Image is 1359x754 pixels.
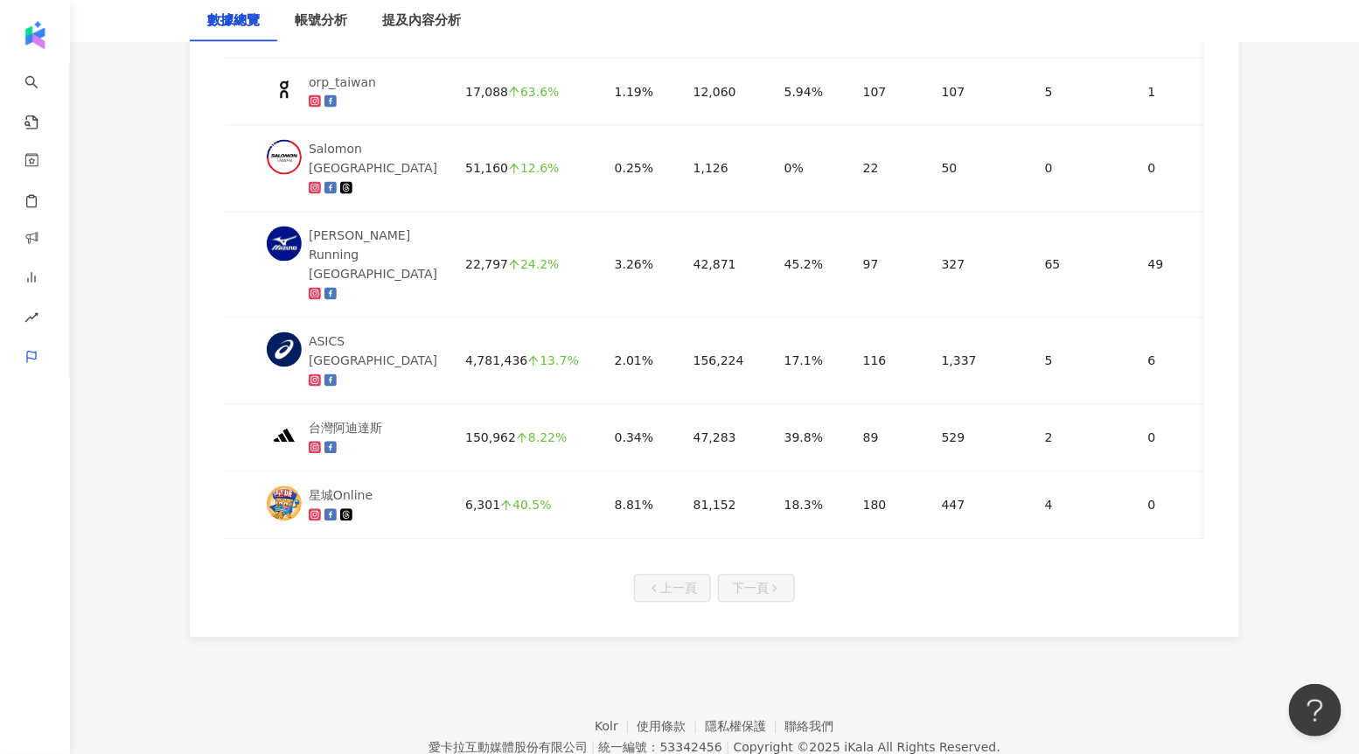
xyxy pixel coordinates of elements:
[1045,429,1120,448] div: 2
[693,159,756,178] div: 1,126
[1148,82,1223,101] div: 1
[693,352,756,371] div: 156,224
[863,255,914,275] div: 97
[516,432,567,444] div: 8.22%
[705,720,785,734] a: 隱私權保護
[1148,159,1223,178] div: 0
[508,163,559,175] div: 12.6%
[595,720,637,734] a: Kolr
[718,575,795,603] button: 下一頁
[1148,255,1223,275] div: 49
[508,259,559,271] div: 24.2%
[267,419,437,457] a: KOL Avatar台灣阿迪達斯
[508,163,520,175] span: arrow-up
[863,159,914,178] div: 22
[1148,496,1223,515] div: 0
[309,486,373,506] div: 星城Online
[1148,429,1223,448] div: 0
[942,159,1017,178] div: 50
[267,227,437,304] a: KOL Avatar[PERSON_NAME] Running [GEOGRAPHIC_DATA]
[267,486,437,525] a: KOL Avatar星城Online
[784,159,835,178] div: 0%
[267,332,302,367] img: KOL Avatar
[382,10,461,31] div: 提及內容分析
[508,86,520,98] span: arrow-up
[295,10,347,31] div: 帳號分析
[942,496,1017,515] div: 447
[500,499,512,512] span: arrow-up
[465,255,587,275] div: 22,797
[942,255,1017,275] div: 327
[1148,352,1223,371] div: 6
[267,332,437,390] a: KOL AvatarASICS [GEOGRAPHIC_DATA]
[24,63,59,131] a: search
[207,10,260,31] div: 數據總覽
[465,159,587,178] div: 51,160
[693,429,756,448] div: 47,283
[942,429,1017,448] div: 529
[784,429,835,448] div: 39.8%
[267,486,302,521] img: KOL Avatar
[267,419,302,454] img: KOL Avatar
[309,227,437,284] div: [PERSON_NAME] Running [GEOGRAPHIC_DATA]
[508,259,520,271] span: arrow-up
[863,82,914,101] div: 107
[309,140,437,178] div: Salomon [GEOGRAPHIC_DATA]
[1045,255,1120,275] div: 65
[527,355,578,367] div: 13.7%
[508,86,559,98] div: 63.6%
[21,21,49,49] img: logo icon
[465,352,587,371] div: 4,781,436
[693,82,756,101] div: 12,060
[516,432,528,444] span: arrow-up
[863,429,914,448] div: 89
[465,496,587,515] div: 6,301
[267,73,302,108] img: KOL Avatar
[615,82,666,101] div: 1.19%
[638,720,706,734] a: 使用條款
[1045,496,1120,515] div: 4
[24,300,38,339] span: rise
[1045,352,1120,371] div: 5
[465,82,587,101] div: 17,088
[1289,684,1342,737] iframe: Help Scout Beacon - Open
[784,255,835,275] div: 45.2%
[500,499,551,512] div: 40.5%
[267,73,437,111] a: KOL Avatarorp_taiwan
[942,82,1017,101] div: 107
[267,140,437,198] a: KOL AvatarSalomon [GEOGRAPHIC_DATA]
[784,82,835,101] div: 5.94%
[784,352,835,371] div: 17.1%
[942,352,1017,371] div: 1,337
[693,255,756,275] div: 42,871
[615,159,666,178] div: 0.25%
[863,352,914,371] div: 116
[465,429,587,448] div: 150,962
[785,720,834,734] a: 聯絡我們
[267,140,302,175] img: KOL Avatar
[309,332,437,371] div: ASICS [GEOGRAPHIC_DATA]
[693,496,756,515] div: 81,152
[1045,82,1120,101] div: 5
[863,496,914,515] div: 180
[267,227,302,262] img: KOL Avatar
[615,352,666,371] div: 2.01%
[309,419,382,438] div: 台灣阿迪達斯
[615,255,666,275] div: 3.26%
[634,575,711,603] button: 上一頁
[309,73,376,92] div: orp_taiwan
[615,496,666,515] div: 8.81%
[527,355,540,367] span: arrow-up
[1045,159,1120,178] div: 0
[615,429,666,448] div: 0.34%
[784,496,835,515] div: 18.3%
